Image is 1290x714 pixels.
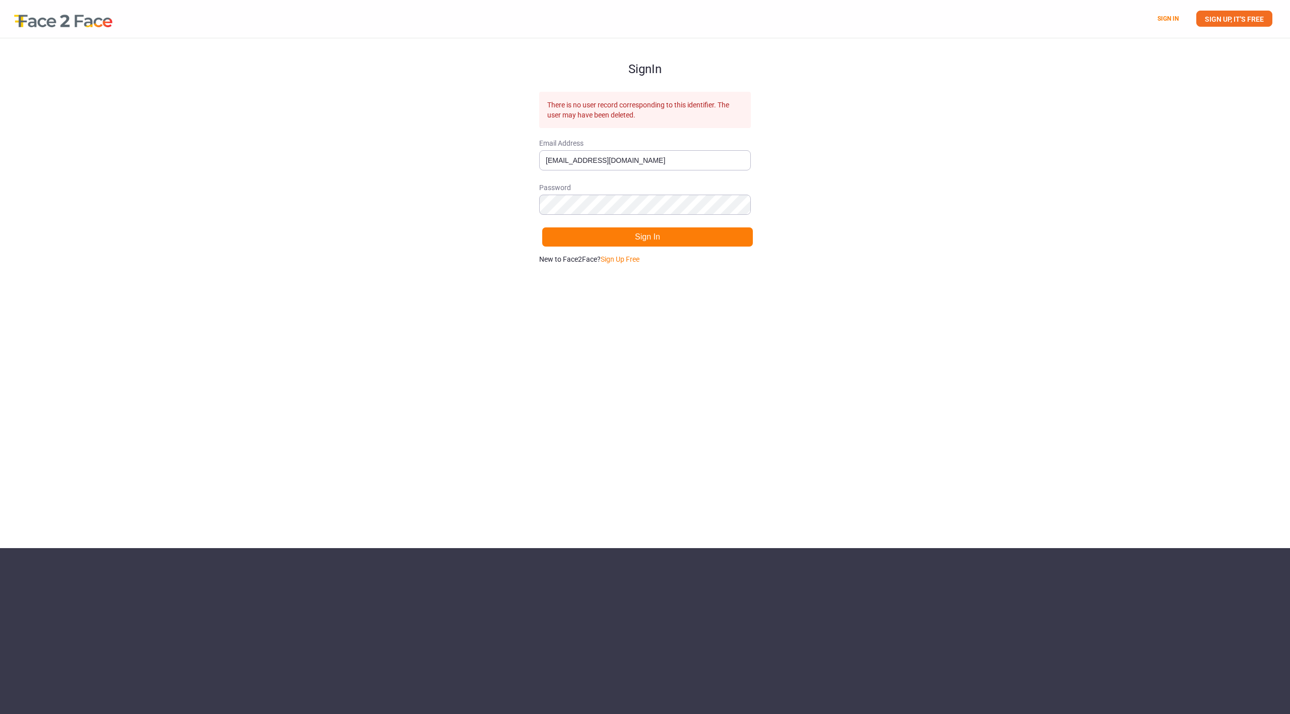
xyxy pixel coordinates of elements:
p: New to Face2Face? [539,254,751,264]
span: Password [539,183,751,193]
span: Email Address [539,138,751,148]
a: SIGN IN [1157,15,1179,22]
h1: Sign In [539,38,751,76]
a: SIGN UP, IT'S FREE [1196,11,1272,27]
input: Email Address [539,150,751,170]
button: Sign In [542,227,753,247]
div: There is no user record corresponding to this identifier. The user may have been deleted. [539,92,751,128]
a: Sign Up Free [601,255,639,263]
input: Password [539,195,751,215]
